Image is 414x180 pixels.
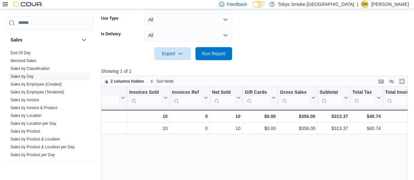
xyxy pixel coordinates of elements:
[129,124,168,132] div: 10
[10,82,62,87] a: Sales by Employee (Created)
[319,89,343,106] div: Subtotal
[5,49,93,161] div: Sales
[244,112,276,120] div: $0.00
[101,77,147,85] button: 2 columns hidden
[129,112,168,120] div: 10
[101,68,411,74] p: Showing 1 of 1
[10,129,40,134] a: Sales by Product
[10,144,75,150] span: Sales by Product & Location per Day
[10,90,64,94] a: Sales by Employee (Tendered)
[10,121,56,126] a: Sales by Location per Day
[227,1,247,8] span: Feedback
[147,77,176,85] button: Sort fields
[172,124,207,132] div: 0
[319,112,348,120] div: $313.37
[280,124,315,132] div: $356.00
[280,112,315,120] div: $356.00
[10,37,79,43] button: Sales
[81,89,120,106] div: Date
[10,58,36,63] span: Itemized Sales
[10,152,55,157] span: Sales by Product per Day
[10,51,31,55] a: End Of Day
[280,89,310,95] div: Gross Sales
[111,79,144,84] span: 2 columns hidden
[144,13,232,26] button: All
[10,98,39,102] a: Sales by Invoice
[129,89,162,95] div: Invoices Sold
[278,0,354,8] p: Tokyo Smoke [GEOGRAPHIC_DATA]
[10,113,42,118] a: Sales by Location
[361,0,369,8] div: Olivia Hagiwara
[252,1,266,8] input: Dark Mode
[319,124,348,132] div: $313.37
[10,58,36,63] a: Itemized Sales
[81,89,120,95] div: Date
[158,47,187,60] span: Export
[212,112,240,120] div: 10
[13,1,43,8] img: Cova
[362,0,368,8] span: OH
[172,112,207,120] div: 0
[10,37,23,43] h3: Sales
[212,89,235,95] div: Net Sold
[212,89,240,106] button: Net Sold
[352,89,375,95] div: Total Tax
[352,124,381,132] div: $40.74
[172,89,202,95] div: Invoices Ref
[195,47,232,60] button: Run Report
[10,50,31,56] span: End Of Day
[80,112,125,120] div: Totals
[101,16,118,21] label: Use Type
[202,50,225,57] span: Run Report
[352,112,381,120] div: $40.74
[244,89,276,106] button: Gift Cards
[10,90,64,95] span: Sales by Employee (Tendered)
[81,89,125,106] button: Date
[156,79,174,84] span: Sort fields
[10,106,57,110] a: Sales by Invoice & Product
[352,89,375,106] div: Total Tax
[144,29,232,42] button: All
[212,89,235,106] div: Net Sold
[244,89,270,106] div: Gift Card Sales
[352,89,381,106] button: Total Tax
[244,89,270,95] div: Gift Cards
[81,124,125,132] div: [DATE]
[10,97,39,103] span: Sales by Invoice
[10,137,60,141] a: Sales by Product & Location
[357,0,358,8] p: |
[377,77,385,85] button: Keyboard shortcuts
[10,74,34,79] a: Sales by Day
[245,124,276,132] div: $0.00
[280,89,310,106] div: Gross Sales
[319,89,348,106] button: Subtotal
[10,105,57,110] span: Sales by Invoice & Product
[387,77,395,85] button: Display options
[398,77,406,85] button: Enter fullscreen
[212,124,241,132] div: 10
[129,89,162,106] div: Invoices Sold
[10,145,75,149] a: Sales by Product & Location per Day
[154,47,191,60] button: Export
[101,31,121,37] label: Is Delivery
[10,66,50,71] a: Sales by Classification
[10,153,55,157] a: Sales by Product per Day
[172,89,207,106] button: Invoices Ref
[371,0,409,8] p: [PERSON_NAME]
[129,89,168,106] button: Invoices Sold
[172,89,202,106] div: Invoices Ref
[319,89,343,95] div: Subtotal
[80,36,88,44] button: Sales
[280,89,315,106] button: Gross Sales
